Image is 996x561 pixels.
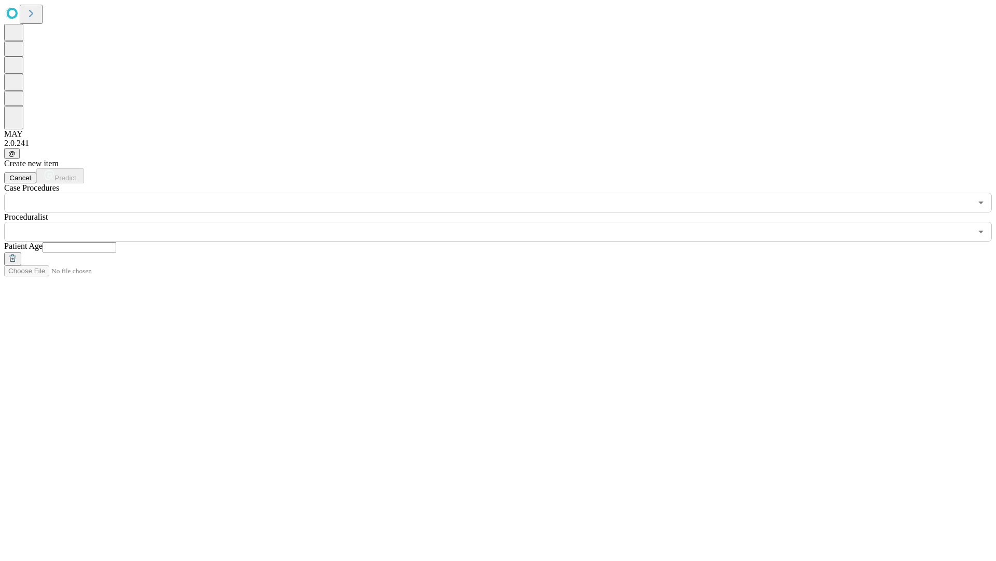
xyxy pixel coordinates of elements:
[4,242,43,250] span: Patient Age
[974,224,988,239] button: Open
[8,150,16,157] span: @
[4,183,59,192] span: Scheduled Procedure
[4,139,992,148] div: 2.0.241
[54,174,76,182] span: Predict
[4,129,992,139] div: MAY
[4,159,59,168] span: Create new item
[4,148,20,159] button: @
[974,195,988,210] button: Open
[9,174,31,182] span: Cancel
[4,212,48,221] span: Proceduralist
[4,172,36,183] button: Cancel
[36,168,84,183] button: Predict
